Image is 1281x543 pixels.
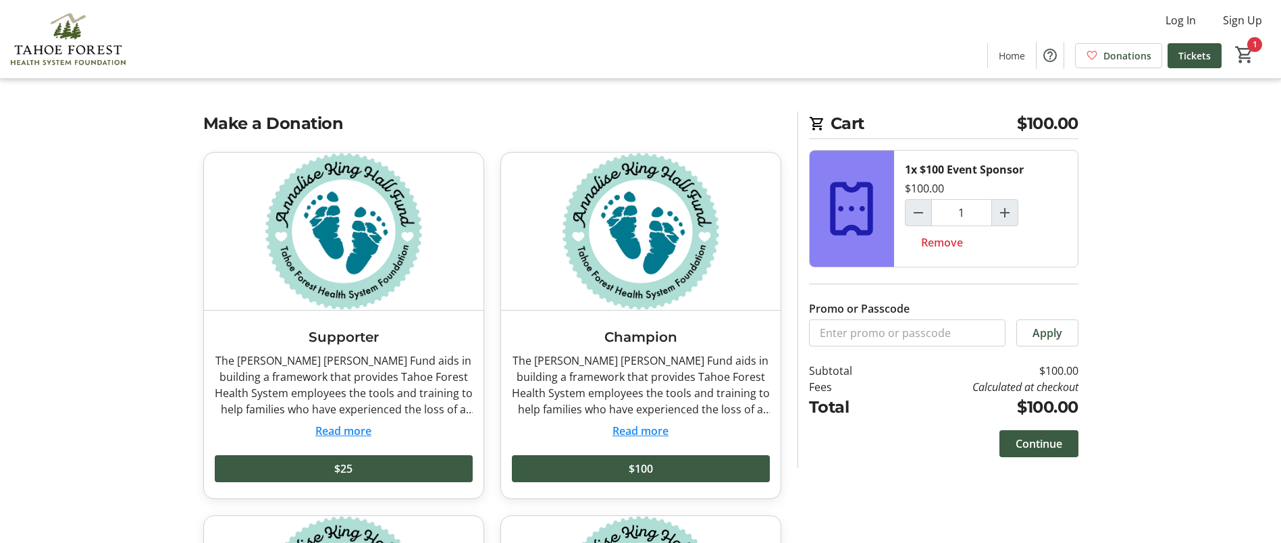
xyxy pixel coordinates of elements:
[1223,12,1262,28] span: Sign Up
[1016,436,1062,452] span: Continue
[501,153,781,310] img: Champion
[204,153,483,310] img: Supporter
[1155,9,1207,31] button: Log In
[1103,49,1151,63] span: Donations
[1232,43,1257,67] button: Cart
[629,461,653,477] span: $100
[999,430,1078,457] button: Continue
[905,161,1024,178] div: 1x $100 Event Sponsor
[887,395,1078,419] td: $100.00
[1178,49,1211,63] span: Tickets
[809,395,887,419] td: Total
[887,379,1078,395] td: Calculated at checkout
[999,49,1025,63] span: Home
[315,423,371,439] button: Read more
[809,379,887,395] td: Fees
[612,423,669,439] button: Read more
[1075,43,1162,68] a: Donations
[215,327,473,347] h3: Supporter
[809,363,887,379] td: Subtotal
[215,455,473,482] button: $25
[1017,111,1078,136] span: $100.00
[988,43,1036,68] a: Home
[215,353,473,417] div: The [PERSON_NAME] [PERSON_NAME] Fund aids in building a framework that provides Tahoe Forest Heal...
[887,363,1078,379] td: $100.00
[1168,43,1222,68] a: Tickets
[512,455,770,482] button: $100
[992,200,1018,226] button: Increment by one
[203,111,781,136] h2: Make a Donation
[1212,9,1273,31] button: Sign Up
[8,5,128,73] img: Tahoe Forest Health System Foundation's Logo
[1037,42,1064,69] button: Help
[809,319,1005,346] input: Enter promo or passcode
[512,353,770,417] div: The [PERSON_NAME] [PERSON_NAME] Fund aids in building a framework that provides Tahoe Forest Heal...
[905,180,944,197] div: $100.00
[906,200,931,226] button: Decrement by one
[809,111,1078,139] h2: Cart
[512,327,770,347] h3: Champion
[1166,12,1196,28] span: Log In
[921,234,963,251] span: Remove
[334,461,352,477] span: $25
[931,199,992,226] input: $100 Event Sponsor Quantity
[809,301,910,317] label: Promo or Passcode
[1032,325,1062,341] span: Apply
[905,229,979,256] button: Remove
[1016,319,1078,346] button: Apply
